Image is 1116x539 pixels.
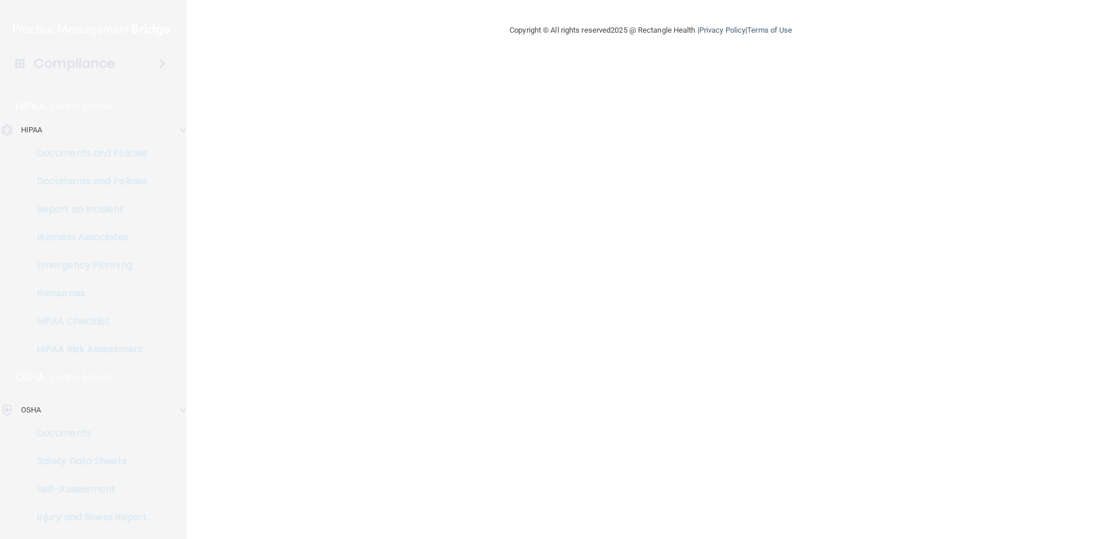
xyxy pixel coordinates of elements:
p: OSHA [16,370,45,384]
p: Safety Data Sheets [8,456,167,467]
p: HIPAA Checklist [8,316,167,327]
p: Learn More! [51,370,113,384]
p: Learn More! [51,100,113,114]
p: Emergency Planning [8,260,167,271]
p: Self-Assessment [8,484,167,495]
a: Privacy Policy [699,26,745,34]
p: HIPAA [21,123,43,137]
p: Resources [8,288,167,299]
h4: Compliance [34,55,115,72]
div: Copyright © All rights reserved 2025 @ Rectangle Health | | [438,12,864,49]
p: Injury and Illness Report [8,512,167,523]
p: Business Associates [8,232,167,243]
a: Terms of Use [747,26,792,34]
p: HIPAA [16,100,46,114]
p: OSHA [21,403,41,417]
p: Documents and Policies [8,148,167,159]
p: Documents [8,428,167,439]
p: Documents and Policies [8,176,167,187]
img: PMB logo [13,18,172,41]
p: HIPAA Risk Assessment [8,344,167,355]
p: Report an Incident [8,204,167,215]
